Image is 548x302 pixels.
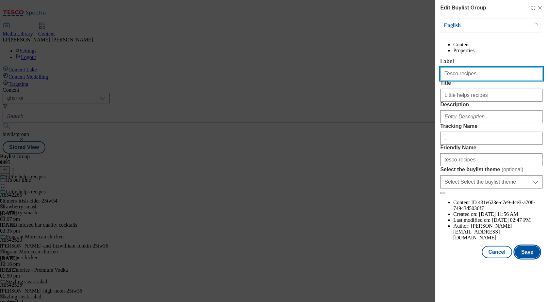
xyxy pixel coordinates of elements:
button: Cancel [482,246,512,258]
label: Friendly Name [440,145,543,151]
p: English [444,22,513,29]
span: [PERSON_NAME][EMAIL_ADDRESS][DOMAIN_NAME] [454,223,513,240]
li: Properties [454,48,543,53]
li: Content ID [454,200,543,211]
li: Content [454,42,543,48]
li: Author: [454,223,543,241]
input: Enter Tracking Name [440,132,543,145]
li: Last modified on: [454,217,543,223]
span: 431e623e-c7e9-4ce3-a708-74943d5036f7 [454,200,536,211]
span: ( optional ) [502,167,524,172]
input: Enter Title [440,89,543,102]
label: Label [440,59,543,65]
input: Enter Label [440,67,543,80]
input: Enter Description [440,110,543,123]
label: Description [440,102,543,108]
label: Select the buylist theme [440,166,543,173]
button: Save [515,246,540,258]
h4: Edit Buylist Group [440,4,486,12]
input: Enter Friendly Name [440,153,543,166]
span: [DATE] 11:56 AM [479,211,518,217]
label: Title [440,80,543,86]
li: Created on: [454,211,543,217]
span: [DATE] 02:47 PM [492,217,531,223]
label: Tracking Name [440,123,543,129]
